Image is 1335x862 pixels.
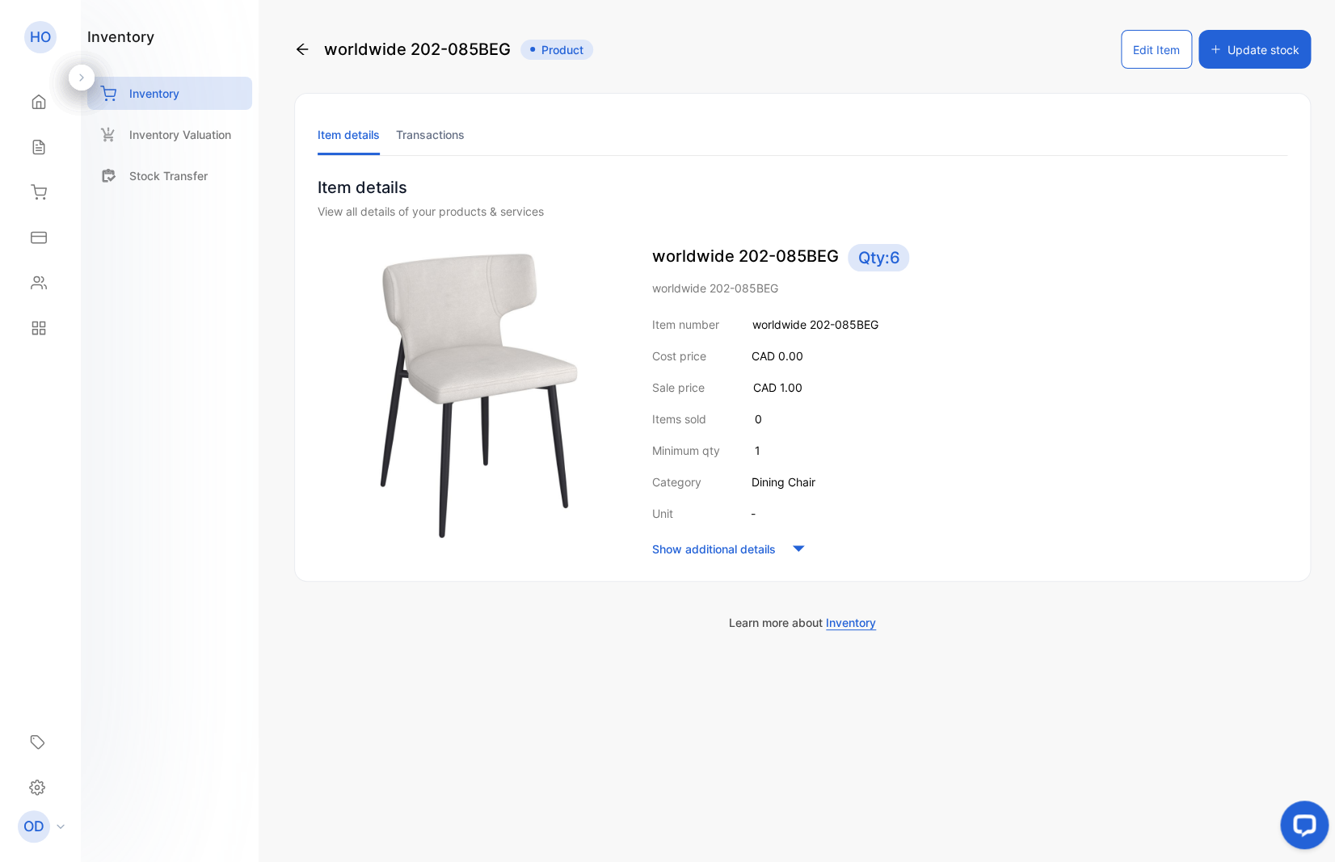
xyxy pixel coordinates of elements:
p: Minimum qty [651,442,719,459]
li: Item details [318,114,380,155]
span: Product [520,40,593,60]
a: Inventory [87,77,252,110]
p: Items sold [651,410,705,427]
p: Item number [651,316,718,333]
p: 1 [754,442,760,459]
button: Update stock [1198,30,1311,69]
p: - [750,505,755,522]
p: Inventory Valuation [129,126,231,143]
span: CAD 1.00 [752,381,802,394]
span: Inventory [826,616,876,630]
a: Inventory Valuation [87,118,252,151]
p: 0 [754,410,761,427]
p: Show additional details [651,540,775,557]
p: worldwide 202-085BEG [752,316,878,333]
div: worldwide 202-085BEG [294,30,593,69]
p: OD [23,816,44,837]
p: Sale price [651,379,704,396]
span: CAD 0.00 [751,349,802,363]
p: Category [651,473,701,490]
li: Transactions [396,114,465,155]
img: item [318,244,619,545]
p: worldwide 202-085BEG [651,280,1287,296]
p: Inventory [129,85,179,102]
p: HO [30,27,51,48]
a: Stock Transfer [87,159,252,192]
p: Dining Chair [751,473,815,490]
span: Qty: 6 [848,244,909,271]
button: Edit Item [1121,30,1192,69]
h1: inventory [87,26,154,48]
p: worldwide 202-085BEG [651,244,1287,271]
p: Learn more about [294,614,1311,631]
iframe: LiveChat chat widget [1267,794,1335,862]
div: View all details of your products & services [318,203,1287,220]
p: Stock Transfer [129,167,208,184]
p: Item details [318,175,1287,200]
p: Unit [651,505,672,522]
p: Cost price [651,347,705,364]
